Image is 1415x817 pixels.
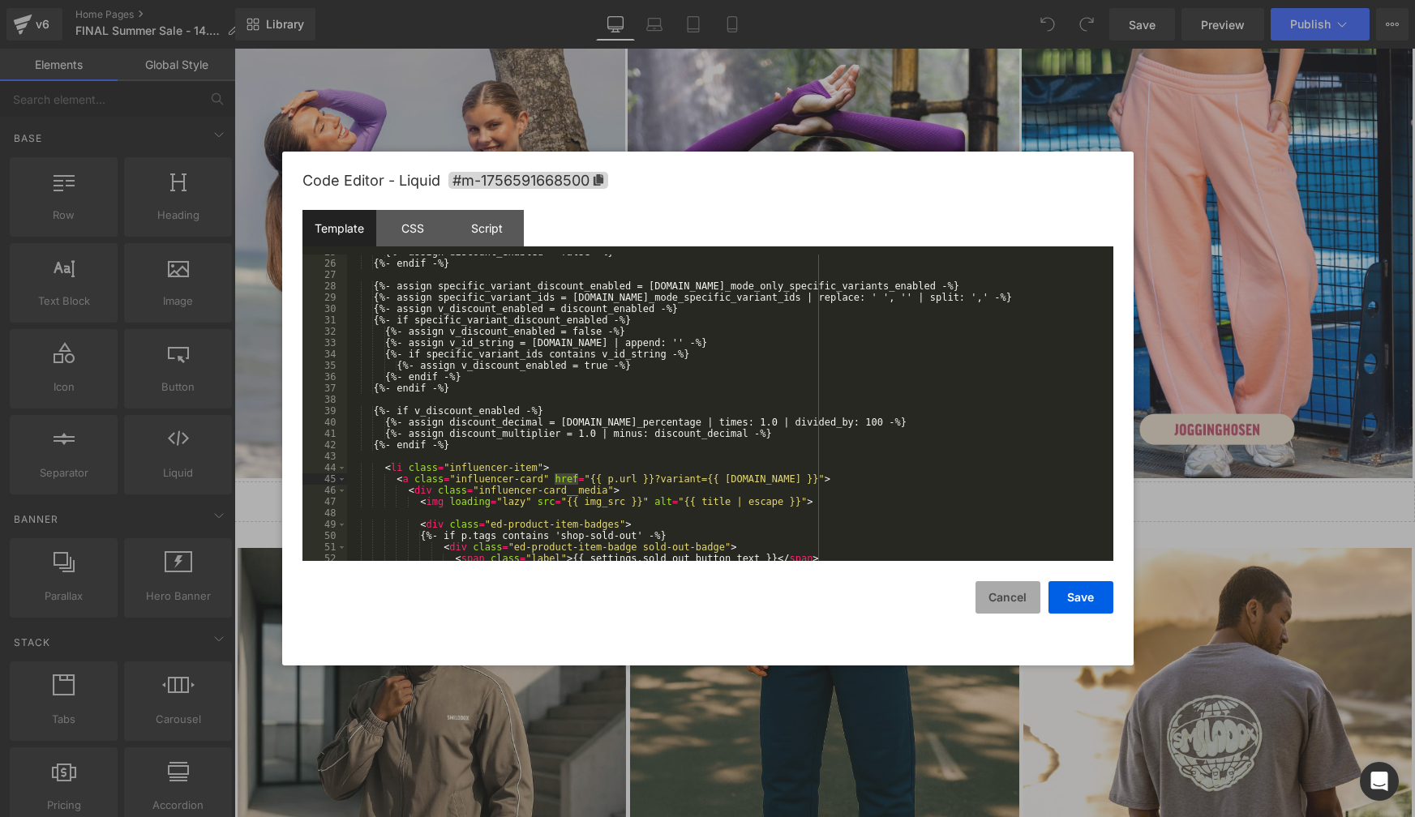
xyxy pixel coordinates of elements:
div: 30 [302,303,347,314]
div: 49 [302,519,347,530]
div: 27 [302,269,347,280]
div: 29 [302,292,347,303]
div: 51 [302,541,347,553]
div: 43 [302,451,347,462]
div: 37 [302,383,347,394]
div: 42 [302,439,347,451]
div: CSS [376,210,450,246]
div: 52 [302,553,347,564]
span: Click to copy [448,172,608,189]
div: 50 [302,530,347,541]
div: 31 [302,314,347,326]
div: 38 [302,394,347,405]
div: 32 [302,326,347,337]
div: 35 [302,360,347,371]
div: 41 [302,428,347,439]
div: 28 [302,280,347,292]
div: 26 [302,258,347,269]
span: Code Editor - Liquid [302,172,440,189]
div: 36 [302,371,347,383]
div: 40 [302,417,347,428]
div: 46 [302,485,347,496]
div: 44 [302,462,347,473]
div: Open Intercom Messenger [1360,762,1399,801]
div: Template [302,210,376,246]
div: 34 [302,349,347,360]
div: 45 [302,473,347,485]
button: Save [1048,581,1113,614]
div: Script [450,210,524,246]
div: 39 [302,405,347,417]
div: 33 [302,337,347,349]
div: 47 [302,496,347,507]
button: Cancel [975,581,1040,614]
div: 48 [302,507,347,519]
